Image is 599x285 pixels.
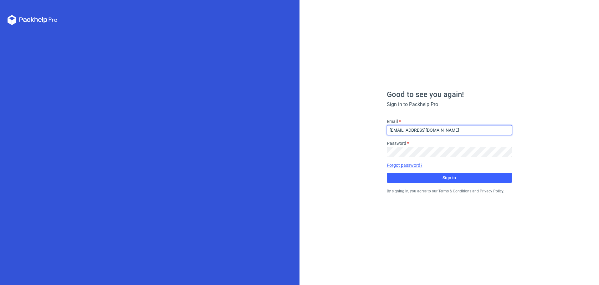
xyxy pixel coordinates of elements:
[387,101,512,108] div: Sign in to Packhelp Pro
[387,91,512,98] h1: Good to see you again!
[387,173,512,183] button: Sign in
[387,162,422,168] a: Forgot password?
[443,176,456,180] span: Sign in
[387,140,406,146] label: Password
[387,118,398,125] label: Email
[8,15,58,25] svg: Packhelp Pro
[387,189,504,193] small: By signing in, you agree to our Terms & Conditions and Privacy Policy.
